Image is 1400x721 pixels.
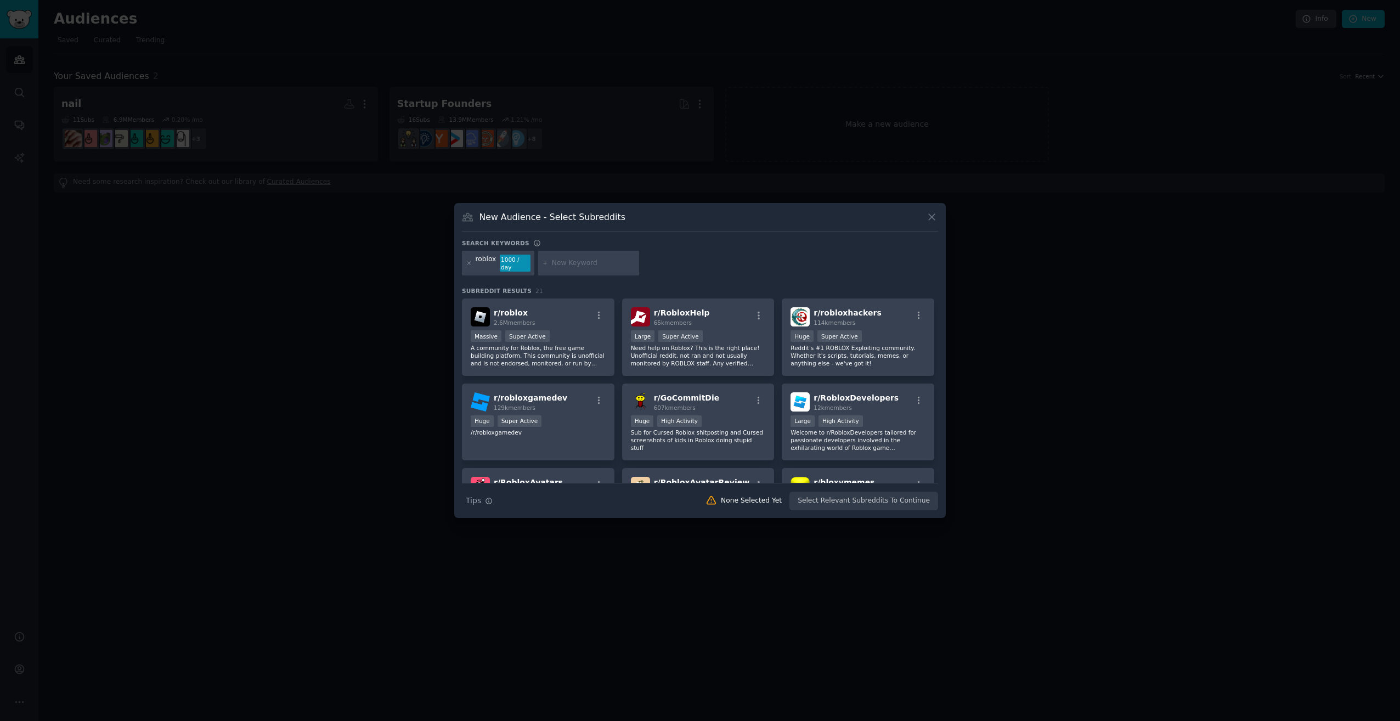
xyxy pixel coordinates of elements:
[471,429,606,436] p: /r/robloxgamedev
[471,307,490,326] img: roblox
[505,330,550,342] div: Super Active
[631,477,650,496] img: RobloxAvatarReview
[471,344,606,367] p: A community for Roblox, the free game building platform. This community is unofficial and is not ...
[494,319,535,326] span: 2.6M members
[471,330,501,342] div: Massive
[654,404,696,411] span: 607k members
[658,330,703,342] div: Super Active
[654,319,692,326] span: 65k members
[654,478,749,487] span: r/ RobloxAvatarReview
[471,392,490,412] img: robloxgamedev
[535,288,543,294] span: 21
[631,392,650,412] img: GoCommitDie
[814,308,881,317] span: r/ robloxhackers
[818,415,863,427] div: High Activity
[817,330,862,342] div: Super Active
[791,392,810,412] img: RobloxDevelopers
[494,404,535,411] span: 129k members
[631,330,655,342] div: Large
[654,308,710,317] span: r/ RobloxHelp
[466,495,481,506] span: Tips
[471,415,494,427] div: Huge
[494,478,563,487] span: r/ RobloxAvatars
[814,478,874,487] span: r/ bloxymemes
[791,307,810,326] img: robloxhackers
[791,477,810,496] img: bloxymemes
[631,415,654,427] div: Huge
[791,429,925,452] p: Welco‎m‎‎e t‎‎o r/RobloxDevelopers tai‎lored f‎o‎r pa‎ssionate de‎velopers inv‎olved in‎ t‎‎h‎‎e ...
[814,404,851,411] span: 12k members
[462,287,532,295] span: Subreddit Results
[479,211,625,223] h3: New Audience - Select Subreddits
[791,415,815,427] div: Large
[631,344,766,367] p: Need help on Roblox? This is the right place! Unofficial reddit, not ran and not usually monitore...
[462,491,496,510] button: Tips
[631,307,650,326] img: RobloxHelp
[494,308,528,317] span: r/ roblox
[498,415,542,427] div: Super Active
[471,477,490,496] img: RobloxAvatars
[654,393,720,402] span: r/ GoCommitDie
[814,393,899,402] span: r/ RobloxDevelopers
[500,255,530,272] div: 1000 / day
[494,393,567,402] span: r/ robloxgamedev
[791,330,814,342] div: Huge
[631,429,766,452] p: Sub for Cursed Roblox shitposting and Cursed screenshots of kids in Roblox doing stupid stuff
[476,255,496,272] div: roblox
[657,415,702,427] div: High Activity
[814,319,855,326] span: 114k members
[462,239,529,247] h3: Search keywords
[721,496,782,506] div: None Selected Yet
[791,344,925,367] p: Reddit's #1 ROBLOX Exploiting community. Whether it's scripts, tutorials, memes, or anything else...
[552,258,635,268] input: New Keyword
